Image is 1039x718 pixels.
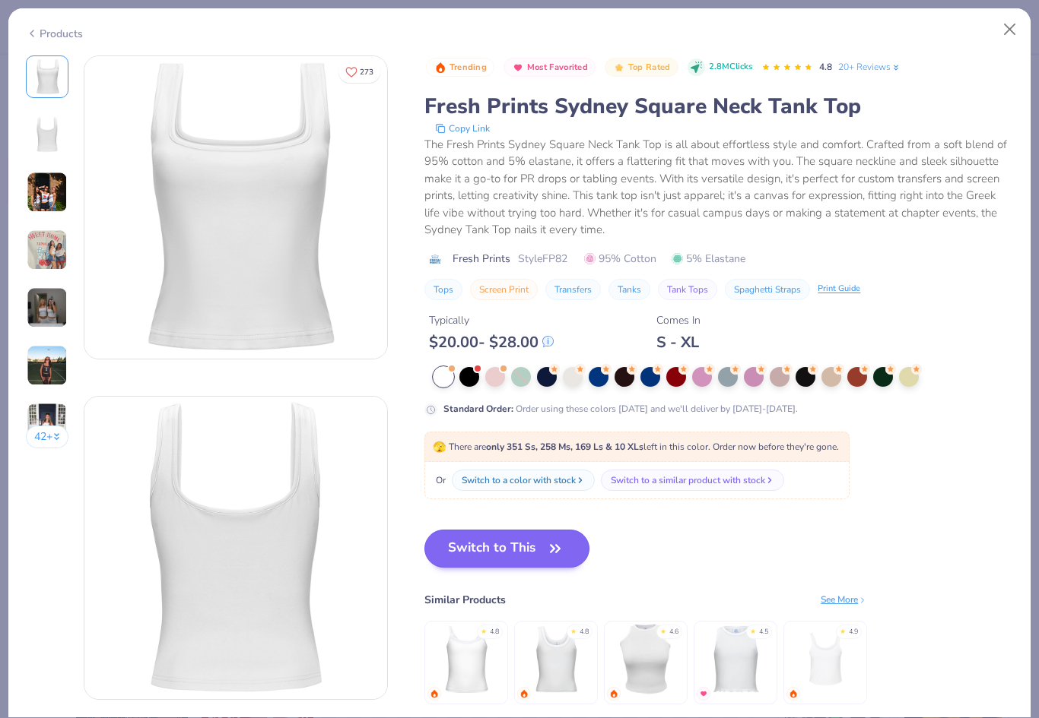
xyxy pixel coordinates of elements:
div: 4.9 [849,627,858,637]
img: Trending sort [434,62,446,74]
img: MostFav.gif [699,689,708,698]
img: Top Rated sort [613,62,625,74]
span: 2.8M Clicks [709,61,752,74]
div: Similar Products [424,592,506,608]
strong: Standard Order : [443,403,513,415]
button: Spaghetti Straps [725,279,810,300]
span: Trending [450,63,487,71]
img: Back [29,116,65,153]
span: 🫣 [433,440,446,454]
img: Most Favorited sort [512,62,524,74]
img: Fresh Prints Sasha Crop Top [700,623,772,695]
button: 42+ [26,425,69,448]
img: User generated content [27,345,68,386]
span: Or [433,473,446,487]
div: Comes In [656,312,701,328]
button: Badge Button [605,58,678,77]
div: ★ [750,627,756,633]
div: The Fresh Prints Sydney Square Neck Tank Top is all about effortless style and comfort. Crafted f... [424,136,1013,239]
div: Switch to a similar product with stock [611,473,765,487]
img: trending.gif [519,689,529,698]
button: Switch to a similar product with stock [601,470,784,491]
img: User generated content [27,287,68,328]
div: ★ [481,627,487,633]
div: Print Guide [818,283,860,296]
button: copy to clipboard [431,121,494,136]
img: Fresh Prints Cali Camisole Top [431,623,503,695]
button: Tanks [608,279,650,300]
button: Badge Button [504,58,596,77]
div: 4.8 Stars [761,55,813,80]
button: Tops [424,279,462,300]
button: Like [338,61,380,83]
div: Products [26,26,83,42]
img: User generated content [27,403,68,444]
img: Front [84,56,387,359]
div: ★ [570,627,577,633]
div: 4.5 [759,627,768,637]
div: S - XL [656,333,701,352]
span: 95% Cotton [584,251,656,267]
img: trending.gif [789,689,798,698]
button: Tank Tops [658,279,717,300]
span: There are left in this color. Order now before they're gone. [433,441,839,453]
img: Back [84,397,387,699]
span: 5% Elastane [672,251,745,267]
strong: only 351 Ss, 258 Ms, 169 Ls & 10 XLs [486,441,643,453]
div: 4.6 [669,627,678,637]
div: Switch to a color with stock [462,473,576,487]
div: 4.8 [490,627,499,637]
span: 4.8 [819,61,832,73]
img: Bella Canvas Ladies' Micro Ribbed Scoop Tank [790,623,862,695]
a: 20+ Reviews [838,60,901,74]
span: Top Rated [628,63,671,71]
div: $ 20.00 - $ 28.00 [429,333,554,352]
button: Screen Print [470,279,538,300]
img: trending.gif [430,689,439,698]
div: ★ [840,627,846,633]
img: Front [29,59,65,95]
button: Switch to a color with stock [452,470,595,491]
button: Switch to This [424,530,589,568]
div: See More [821,593,867,606]
img: User generated content [27,229,68,270]
img: brand logo [424,253,445,265]
div: Typically [429,312,554,328]
div: Order using these colors [DATE] and we'll deliver by [DATE]-[DATE]. [443,402,798,416]
img: Fresh Prints Sunset Blvd Ribbed Scoop Tank Top [520,623,593,695]
span: Most Favorited [527,63,588,71]
span: Fresh Prints [453,251,510,267]
img: Fresh Prints Marilyn Tank Top [610,623,682,695]
span: 273 [360,68,373,76]
div: Fresh Prints Sydney Square Neck Tank Top [424,92,1013,121]
button: Transfers [545,279,601,300]
img: trending.gif [609,689,618,698]
button: Close [996,15,1025,44]
img: User generated content [27,172,68,213]
button: Badge Button [426,58,494,77]
span: Style FP82 [518,251,567,267]
div: ★ [660,627,666,633]
div: 4.8 [580,627,589,637]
